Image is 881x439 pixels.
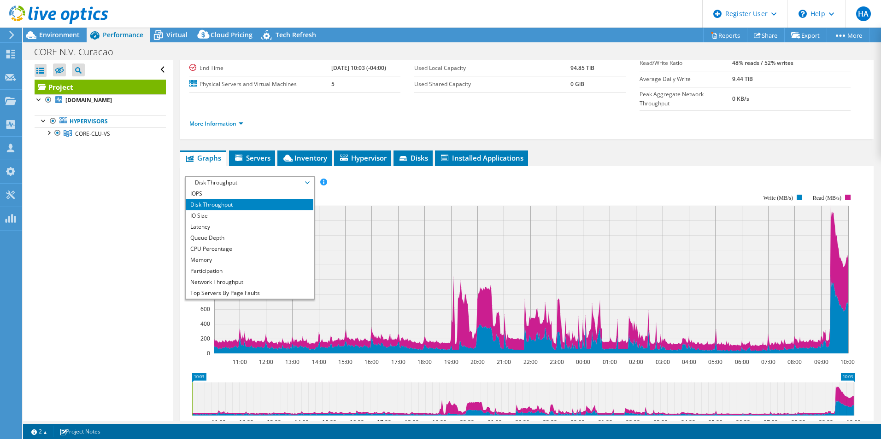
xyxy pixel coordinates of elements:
label: End Time [189,64,331,73]
label: Used Shared Capacity [414,80,570,89]
text: 09:00 [814,358,828,366]
text: 23:00 [542,418,557,426]
a: More Information [189,120,243,127]
text: 10:00 [840,358,854,366]
text: 21:00 [487,418,501,426]
text: 400 [200,320,210,328]
li: CPU Percentage [186,243,313,254]
li: IO Size [186,210,313,221]
text: 200 [200,335,210,342]
a: 2 [25,426,53,437]
a: [DOMAIN_NAME] [35,94,166,106]
span: Servers [234,153,270,162]
text: 13:00 [266,418,281,426]
li: Disk Throughput [186,199,313,210]
text: 0 [207,349,210,357]
li: Queue Depth [186,232,313,243]
text: Read (MB/s) [813,195,841,201]
a: More [827,28,869,42]
b: 0 GiB [570,80,584,88]
li: Network Throughput [186,277,313,288]
b: 48% reads / 52% writes [732,59,793,67]
text: 06:00 [734,358,749,366]
span: Virtual [166,30,188,39]
text: 08:00 [787,358,801,366]
text: 20:00 [470,358,484,366]
span: Performance [103,30,143,39]
text: 16:00 [364,358,378,366]
a: Hypervisors [35,116,166,127]
text: 14:00 [311,358,326,366]
text: 16:00 [349,418,364,426]
text: 14:00 [294,418,308,426]
text: 01:00 [598,418,612,426]
a: CORE-CLU-VS [35,127,166,139]
svg: \n [799,10,807,18]
text: 13:00 [285,358,299,366]
text: 02:00 [625,418,640,426]
text: 23:00 [549,358,564,366]
text: 04:00 [681,418,695,426]
span: Inventory [282,153,327,162]
b: [DATE] 10:03 (-04:00) [331,64,386,72]
span: Graphs [185,153,221,162]
b: 94.85 TiB [570,64,594,72]
a: Share [747,28,785,42]
text: 18:00 [404,418,418,426]
span: Installed Applications [440,153,523,162]
a: Export [784,28,827,42]
b: [DOMAIN_NAME] [65,96,112,104]
a: Reports [703,28,747,42]
text: 18:00 [417,358,431,366]
text: 01:00 [602,358,617,366]
text: Write (MB/s) [763,195,793,201]
label: Physical Servers and Virtual Machines [189,80,331,89]
li: Top Servers By Page Faults [186,288,313,299]
text: 15:00 [322,418,336,426]
text: 22:00 [523,358,537,366]
a: Project [35,80,166,94]
text: 07:00 [761,358,775,366]
text: 10:00 [846,418,860,426]
text: 05:00 [708,358,722,366]
span: Tech Refresh [276,30,316,39]
li: Memory [186,254,313,266]
text: 11:00 [232,358,247,366]
span: Cloud Pricing [211,30,253,39]
text: 17:00 [376,418,391,426]
label: Peak Aggregate Network Throughput [640,90,732,108]
a: Project Notes [53,426,107,437]
span: Environment [39,30,80,39]
text: 03:00 [653,418,667,426]
text: 09:00 [818,418,833,426]
span: Hypervisor [339,153,387,162]
b: 5 [331,80,335,88]
text: 07:00 [763,418,777,426]
span: HA [856,6,871,21]
text: 17:00 [391,358,405,366]
text: 15:00 [338,358,352,366]
text: 19:00 [432,418,446,426]
text: 19:00 [444,358,458,366]
text: 06:00 [735,418,750,426]
span: CORE-CLU-VS [75,130,110,138]
text: 11:00 [211,418,225,426]
label: Read/Write Ratio [640,58,732,68]
text: 12:00 [258,358,273,366]
li: IOPS [186,188,313,199]
text: 03:00 [655,358,670,366]
text: 21:00 [496,358,511,366]
text: 20:00 [459,418,474,426]
label: Average Daily Write [640,75,732,84]
li: Latency [186,221,313,232]
b: 0 KB/s [732,95,749,103]
text: 02:00 [628,358,643,366]
text: 04:00 [681,358,696,366]
label: Used Local Capacity [414,64,570,73]
li: Participation [186,266,313,277]
text: 12:00 [239,418,253,426]
text: 00:00 [576,358,590,366]
b: 9.44 TiB [732,75,753,83]
span: Disks [398,153,428,162]
text: 600 [200,305,210,313]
